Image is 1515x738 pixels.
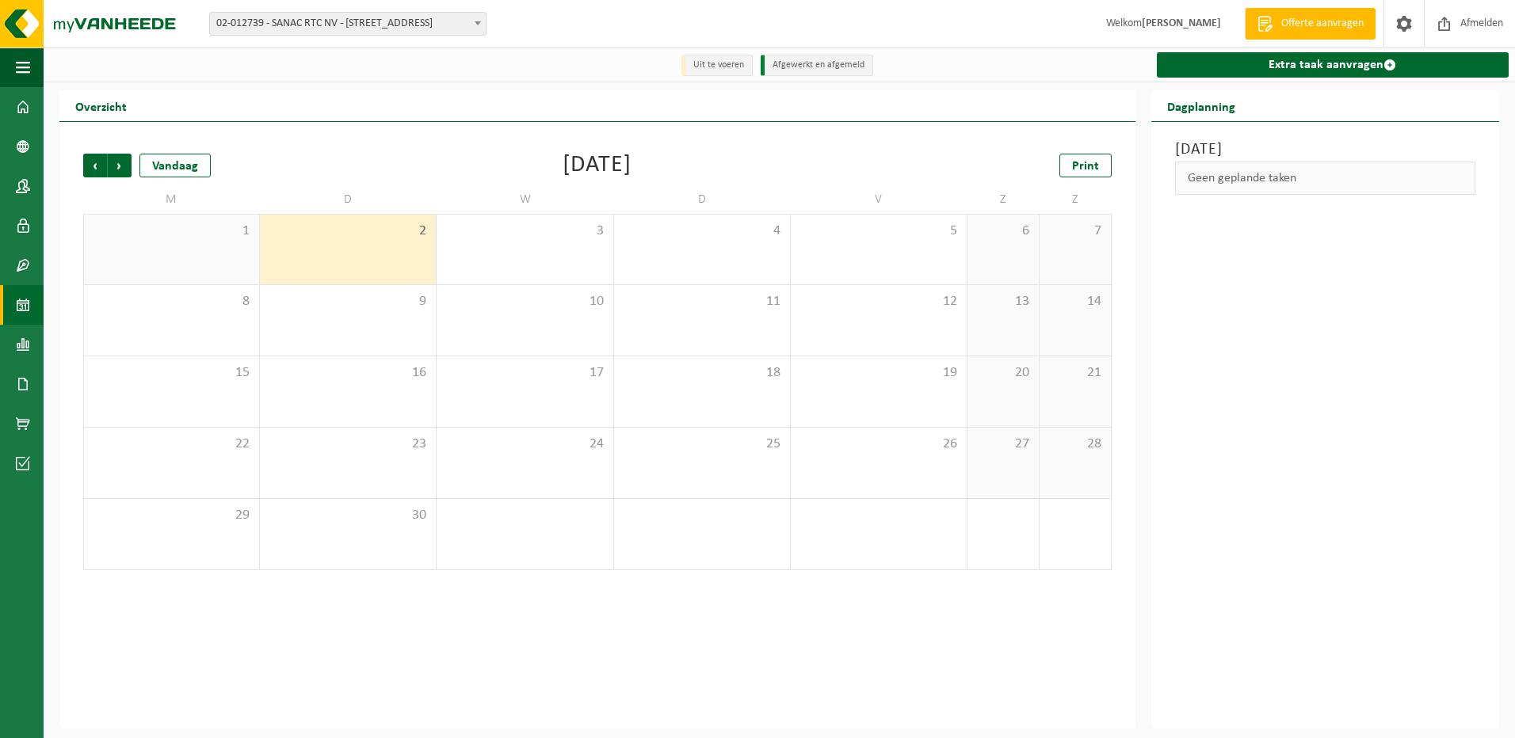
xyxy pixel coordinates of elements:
[92,364,251,382] span: 15
[1072,160,1099,173] span: Print
[268,436,428,453] span: 23
[92,223,251,240] span: 1
[108,154,132,177] span: Volgende
[622,223,782,240] span: 4
[622,293,782,310] span: 11
[1175,162,1475,195] div: Geen geplande taken
[445,293,605,310] span: 10
[83,154,107,177] span: Vorige
[139,154,211,177] div: Vandaag
[92,436,251,453] span: 22
[799,223,959,240] span: 5
[268,507,428,524] span: 30
[975,364,1031,382] span: 20
[622,364,782,382] span: 18
[1048,436,1103,453] span: 28
[975,293,1031,310] span: 13
[1048,364,1103,382] span: 21
[445,436,605,453] span: 24
[799,436,959,453] span: 26
[799,364,959,382] span: 19
[799,293,959,310] span: 12
[83,185,260,214] td: M
[1142,17,1221,29] strong: [PERSON_NAME]
[1277,16,1368,32] span: Offerte aanvragen
[260,185,437,214] td: D
[1040,185,1112,214] td: Z
[92,507,251,524] span: 29
[268,223,428,240] span: 2
[975,223,1031,240] span: 6
[614,185,791,214] td: D
[975,436,1031,453] span: 27
[445,223,605,240] span: 3
[563,154,632,177] div: [DATE]
[1059,154,1112,177] a: Print
[210,13,486,35] span: 02-012739 - SANAC RTC NV - 8800 ROESELARE, DIKSMUIDSESTEENWEG 339
[59,90,143,121] h2: Overzicht
[1048,223,1103,240] span: 7
[1245,8,1376,40] a: Offerte aanvragen
[1048,293,1103,310] span: 14
[1157,52,1509,78] a: Extra taak aanvragen
[445,364,605,382] span: 17
[268,293,428,310] span: 9
[761,55,873,76] li: Afgewerkt en afgemeld
[622,436,782,453] span: 25
[92,293,251,310] span: 8
[209,12,487,36] span: 02-012739 - SANAC RTC NV - 8800 ROESELARE, DIKSMUIDSESTEENWEG 339
[268,364,428,382] span: 16
[967,185,1040,214] td: Z
[681,55,753,76] li: Uit te voeren
[437,185,613,214] td: W
[791,185,967,214] td: V
[1175,138,1475,162] h3: [DATE]
[1151,90,1251,121] h2: Dagplanning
